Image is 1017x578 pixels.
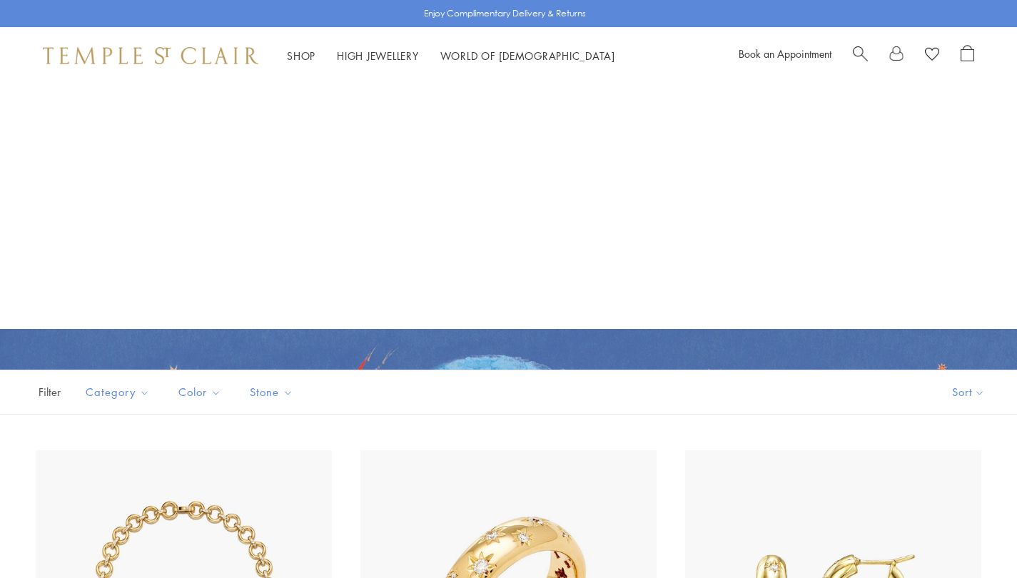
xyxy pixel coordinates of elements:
a: World of [DEMOGRAPHIC_DATA]World of [DEMOGRAPHIC_DATA] [440,49,615,63]
span: Category [79,383,161,401]
p: Enjoy Complimentary Delivery & Returns [424,6,586,21]
button: Stone [239,376,304,408]
a: Search [853,45,868,66]
img: Temple St. Clair [43,47,258,64]
button: Category [75,376,161,408]
span: Stone [243,383,304,401]
a: Book an Appointment [739,46,831,61]
span: Color [171,383,232,401]
nav: Main navigation [287,47,615,65]
a: ShopShop [287,49,315,63]
button: Color [168,376,232,408]
a: Open Shopping Bag [961,45,974,66]
a: View Wishlist [925,45,939,66]
a: High JewelleryHigh Jewellery [337,49,419,63]
button: Show sort by [920,370,1017,414]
